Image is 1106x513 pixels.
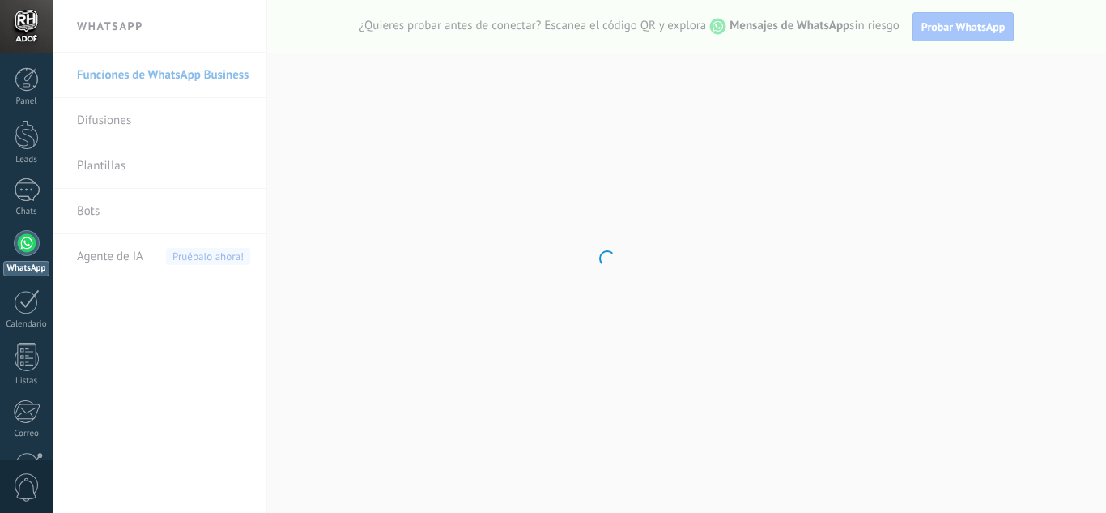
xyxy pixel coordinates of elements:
div: WhatsApp [3,261,49,276]
div: Calendario [3,319,50,330]
div: Listas [3,376,50,387]
div: Correo [3,429,50,439]
div: Panel [3,96,50,107]
div: Leads [3,155,50,165]
div: Chats [3,207,50,217]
